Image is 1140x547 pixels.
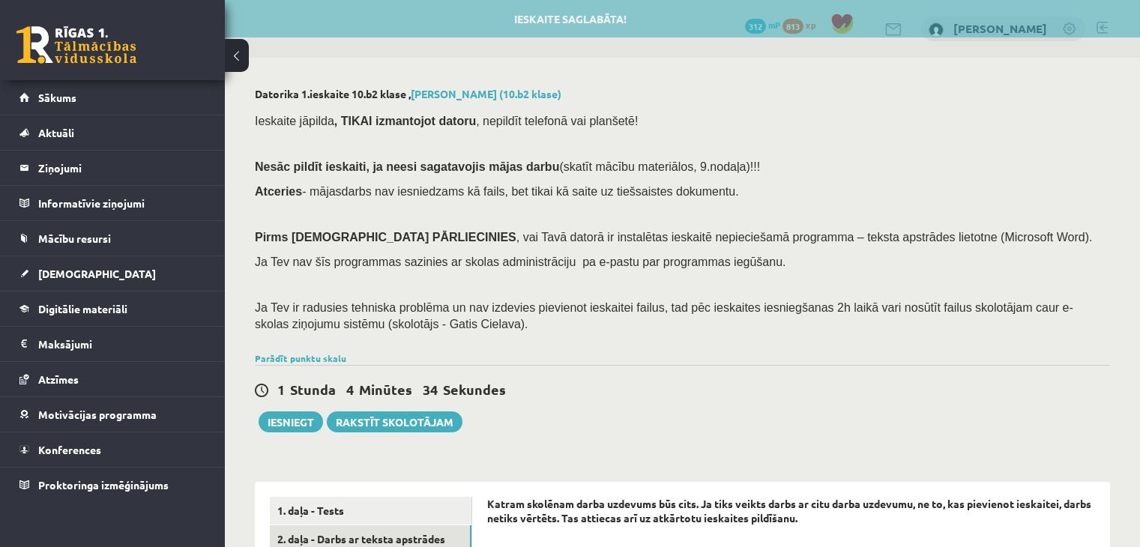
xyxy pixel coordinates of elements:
span: Nesāc pildīt ieskaiti, ja neesi sagatavojis mājas darbu [255,160,559,173]
span: 1 [277,381,285,398]
span: [DEMOGRAPHIC_DATA] [38,267,156,280]
span: Motivācijas programma [38,408,157,421]
span: Sekundes [443,381,506,398]
b: Atceries [255,185,302,198]
span: Ieskaite jāpilda , nepildīt telefonā vai planšetē! [255,115,638,127]
a: Sākums [19,80,206,115]
a: [PERSON_NAME] (10.b2 klase) [411,87,561,100]
a: Rīgas 1. Tālmācības vidusskola [16,26,136,64]
a: Aktuāli [19,115,206,150]
a: Konferences [19,432,206,467]
span: Proktoringa izmēģinājums [38,478,169,492]
span: Aktuāli [38,126,74,139]
a: Maksājumi [19,327,206,361]
a: Informatīvie ziņojumi [19,186,206,220]
span: Atzīmes [38,372,79,386]
span: Ja Tev nav šīs programmas sazinies ar skolas administrāciju pa e-pastu par programmas iegūšanu. [255,256,785,268]
span: , vai Tavā datorā ir instalētas ieskaitē nepieciešamā programma – teksta apstrādes lietotne (Micr... [516,231,1093,244]
a: Parādīt punktu skalu [255,352,346,364]
a: Mācību resursi [19,221,206,256]
span: Konferences [38,443,101,456]
span: 34 [423,381,438,398]
span: Mācību resursi [38,232,111,245]
legend: Ziņojumi [38,151,206,185]
a: 1. daļa - Tests [270,497,471,525]
span: (skatīt mācību materiālos, 9.nodaļa)!!! [559,160,760,173]
a: Proktoringa izmēģinājums [19,468,206,502]
a: Ziņojumi [19,151,206,185]
span: Digitālie materiāli [38,302,127,315]
legend: Maksājumi [38,327,206,361]
span: - mājasdarbs nav iesniedzams kā fails, bet tikai kā saite uz tiešsaistes dokumentu. [255,185,739,198]
strong: Katram skolēnam darba uzdevums būs cits. Ja tiks veikts darbs ar citu darba uzdevumu, ne to, kas ... [487,497,1091,525]
button: Iesniegt [259,411,323,432]
span: 4 [346,381,354,398]
span: Sākums [38,91,76,104]
span: Ja Tev ir radusies tehniska problēma un nav izdevies pievienot ieskaitei failus, tad pēc ieskaite... [255,301,1073,330]
legend: Informatīvie ziņojumi [38,186,206,220]
span: Stunda [290,381,336,398]
b: , TIKAI izmantojot datoru [334,115,476,127]
span: Minūtes [359,381,412,398]
span: Pirms [DEMOGRAPHIC_DATA] PĀRLIECINIES [255,231,516,244]
a: Digitālie materiāli [19,291,206,326]
a: [DEMOGRAPHIC_DATA] [19,256,206,291]
a: Atzīmes [19,362,206,396]
h2: Datorika 1.ieskaite 10.b2 klase , [255,88,1110,100]
a: Rakstīt skolotājam [327,411,462,432]
a: Motivācijas programma [19,397,206,432]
